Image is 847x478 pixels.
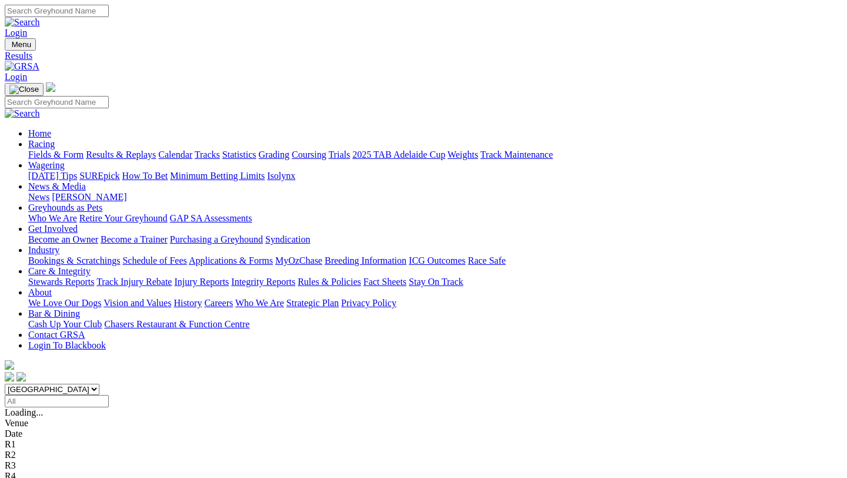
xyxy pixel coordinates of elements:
a: Weights [448,150,478,160]
a: Login [5,72,27,82]
img: GRSA [5,61,39,72]
a: Become a Trainer [101,234,168,244]
a: Bookings & Scratchings [28,255,120,265]
a: Login [5,28,27,38]
a: Strategic Plan [286,298,339,308]
a: Login To Blackbook [28,340,106,350]
div: Date [5,429,842,439]
a: Minimum Betting Limits [170,171,265,181]
div: Get Involved [28,234,842,245]
a: Breeding Information [325,255,406,265]
div: Venue [5,418,842,429]
div: Greyhounds as Pets [28,213,842,224]
a: SUREpick [79,171,119,181]
input: Search [5,5,109,17]
div: News & Media [28,192,842,203]
a: Statistics [222,150,256,160]
a: Track Injury Rebate [96,277,172,287]
a: Cash Up Your Club [28,319,102,329]
img: facebook.svg [5,372,14,381]
a: GAP SA Assessments [170,213,252,223]
a: Track Maintenance [481,150,553,160]
a: Who We Are [235,298,284,308]
img: logo-grsa-white.png [46,82,55,92]
div: About [28,298,842,308]
a: Isolynx [267,171,295,181]
div: Bar & Dining [28,319,842,330]
a: Tracks [195,150,220,160]
a: Trials [328,150,350,160]
a: Who We Are [28,213,77,223]
a: Privacy Policy [341,298,396,308]
a: We Love Our Dogs [28,298,101,308]
a: Greyhounds as Pets [28,203,102,213]
a: Rules & Policies [298,277,361,287]
a: Contact GRSA [28,330,85,340]
button: Toggle navigation [5,83,44,96]
div: Industry [28,255,842,266]
a: Race Safe [468,255,505,265]
div: Racing [28,150,842,160]
a: Fields & Form [28,150,84,160]
a: ICG Outcomes [409,255,465,265]
img: Close [9,85,39,94]
a: How To Bet [122,171,168,181]
a: History [174,298,202,308]
a: Syndication [265,234,310,244]
span: Loading... [5,407,43,417]
a: Stay On Track [409,277,463,287]
a: 2025 TAB Adelaide Cup [352,150,445,160]
a: Coursing [292,150,326,160]
img: logo-grsa-white.png [5,360,14,370]
a: News & Media [28,181,86,191]
span: Menu [12,40,31,49]
img: Search [5,17,40,28]
input: Select date [5,395,109,407]
a: Racing [28,139,55,149]
a: Industry [28,245,59,255]
a: Retire Your Greyhound [79,213,168,223]
button: Toggle navigation [5,38,36,51]
div: Care & Integrity [28,277,842,287]
a: Injury Reports [174,277,229,287]
a: About [28,287,52,297]
a: Become an Owner [28,234,98,244]
a: Wagering [28,160,65,170]
a: [PERSON_NAME] [52,192,126,202]
a: Results [5,51,842,61]
a: MyOzChase [275,255,322,265]
a: Home [28,128,51,138]
a: [DATE] Tips [28,171,77,181]
img: twitter.svg [16,372,26,381]
a: Schedule of Fees [122,255,186,265]
a: Chasers Restaurant & Function Centre [104,319,249,329]
a: Bar & Dining [28,308,80,318]
div: R3 [5,460,842,471]
div: R2 [5,450,842,460]
a: Fact Sheets [364,277,406,287]
a: Stewards Reports [28,277,94,287]
div: Wagering [28,171,842,181]
a: Get Involved [28,224,78,234]
a: Care & Integrity [28,266,91,276]
a: Integrity Reports [231,277,295,287]
a: News [28,192,49,202]
a: Purchasing a Greyhound [170,234,263,244]
img: Search [5,108,40,119]
a: Calendar [158,150,192,160]
a: Results & Replays [86,150,156,160]
a: Careers [204,298,233,308]
a: Grading [259,150,289,160]
div: R1 [5,439,842,450]
input: Search [5,96,109,108]
a: Applications & Forms [189,255,273,265]
a: Vision and Values [104,298,171,308]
